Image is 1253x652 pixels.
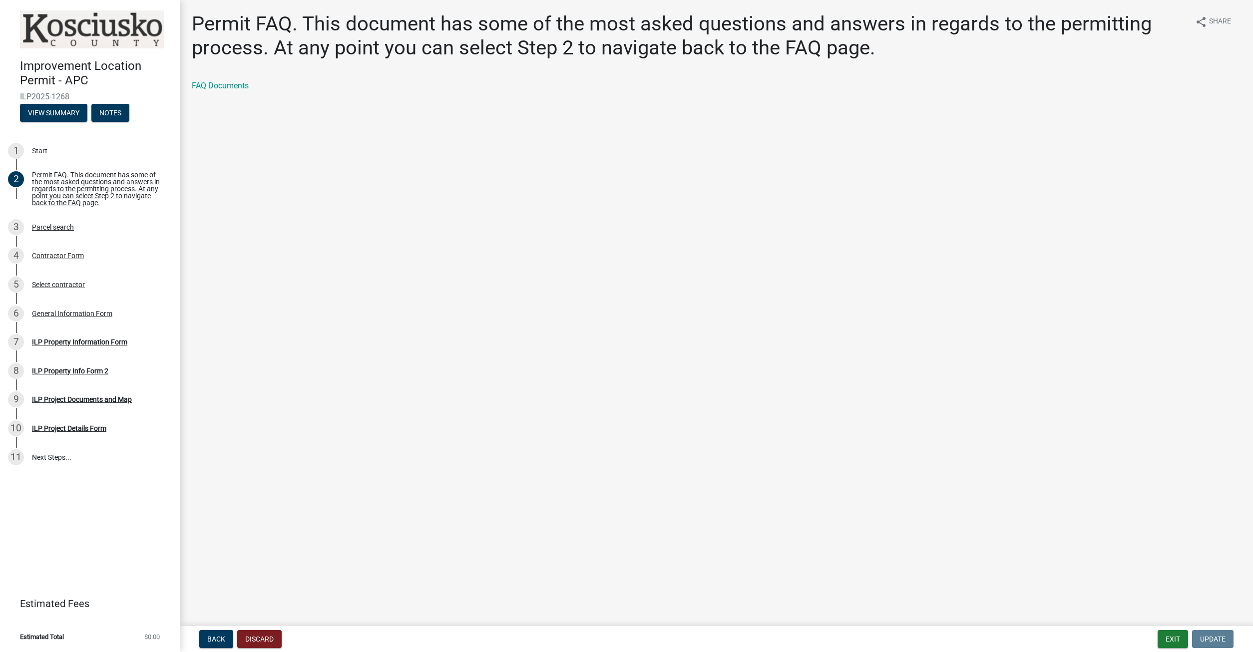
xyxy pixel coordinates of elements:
[237,630,282,648] button: Discard
[20,634,64,640] span: Estimated Total
[20,104,87,122] button: View Summary
[91,104,129,122] button: Notes
[1209,16,1231,28] span: Share
[20,59,172,88] h4: Improvement Location Permit - APC
[20,10,164,48] img: Kosciusko County, Indiana
[32,171,164,206] div: Permit FAQ. This document has some of the most asked questions and answers in regards to the perm...
[8,334,24,350] div: 7
[199,630,233,648] button: Back
[8,363,24,379] div: 8
[1200,635,1226,643] span: Update
[8,420,24,436] div: 10
[20,92,160,101] span: ILP2025-1268
[1195,16,1207,28] i: share
[32,367,108,374] div: ILP Property Info Form 2
[8,306,24,322] div: 6
[192,12,1187,60] h1: Permit FAQ. This document has some of the most asked questions and answers in regards to the perm...
[8,391,24,407] div: 9
[1187,12,1239,31] button: shareShare
[144,634,160,640] span: $0.00
[32,224,74,231] div: Parcel search
[32,396,132,403] div: ILP Project Documents and Map
[192,81,249,90] a: FAQ Documents
[32,252,84,259] div: Contractor Form
[32,338,127,345] div: ILP Property Information Form
[8,594,164,614] a: Estimated Fees
[32,147,47,154] div: Start
[8,449,24,465] div: 11
[32,310,112,317] div: General Information Form
[91,109,129,117] wm-modal-confirm: Notes
[8,277,24,293] div: 5
[1158,630,1188,648] button: Exit
[8,171,24,187] div: 2
[1192,630,1234,648] button: Update
[207,635,225,643] span: Back
[32,281,85,288] div: Select contractor
[8,219,24,235] div: 3
[20,109,87,117] wm-modal-confirm: Summary
[8,248,24,264] div: 4
[32,425,106,432] div: ILP Project Details Form
[8,143,24,159] div: 1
